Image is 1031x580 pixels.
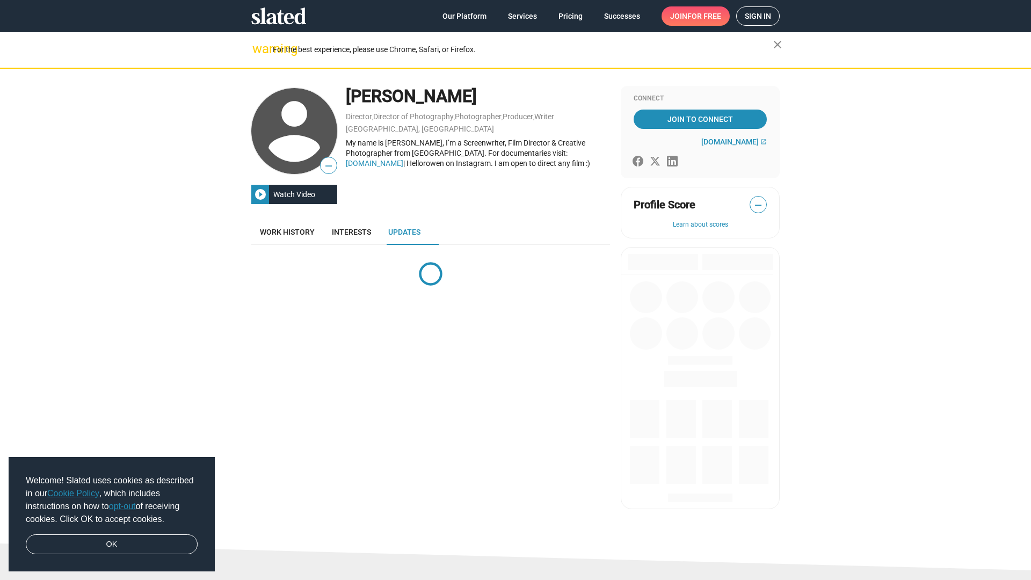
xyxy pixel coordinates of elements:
[634,95,767,103] div: Connect
[109,502,136,511] a: opt-out
[558,6,583,26] span: Pricing
[346,85,610,108] div: [PERSON_NAME]
[434,6,495,26] a: Our Platform
[750,198,766,212] span: —
[455,112,502,121] a: Photographer
[372,114,373,120] span: ,
[269,185,320,204] div: Watch Video
[550,6,591,26] a: Pricing
[634,221,767,229] button: Learn about scores
[701,137,759,146] span: [DOMAIN_NAME]
[534,112,554,121] a: Writer
[499,6,546,26] a: Services
[634,110,767,129] a: Join To Connect
[47,489,99,498] a: Cookie Policy
[346,125,494,133] a: [GEOGRAPHIC_DATA], [GEOGRAPHIC_DATA]
[687,6,721,26] span: for free
[252,42,265,55] mat-icon: warning
[760,139,767,145] mat-icon: open_in_new
[634,198,695,212] span: Profile Score
[332,228,371,236] span: Interests
[26,474,198,526] span: Welcome! Slated uses cookies as described in our , which includes instructions on how to of recei...
[26,534,198,555] a: dismiss cookie message
[388,228,420,236] span: Updates
[662,6,730,26] a: Joinfor free
[380,219,429,245] a: Updates
[254,188,267,201] mat-icon: play_circle_filled
[701,137,767,146] a: [DOMAIN_NAME]
[273,42,773,57] div: For the best experience, please use Chrome, Safari, or Firefox.
[251,185,337,204] button: Watch Video
[596,6,649,26] a: Successes
[321,159,337,173] span: —
[323,219,380,245] a: Interests
[508,6,537,26] span: Services
[771,38,784,51] mat-icon: close
[604,6,640,26] span: Successes
[442,6,487,26] span: Our Platform
[346,159,403,168] a: [DOMAIN_NAME]
[503,112,533,121] a: Producer
[346,138,610,168] div: My name is [PERSON_NAME], I’m a Screenwriter, Film Director & Creative Photographer from [GEOGRAP...
[636,110,765,129] span: Join To Connect
[670,6,721,26] span: Join
[533,114,534,120] span: ,
[502,114,503,120] span: ,
[251,219,323,245] a: Work history
[454,114,455,120] span: ,
[745,7,771,25] span: Sign in
[260,228,315,236] span: Work history
[736,6,780,26] a: Sign in
[9,457,215,572] div: cookieconsent
[373,112,454,121] a: Director of Photography
[346,112,372,121] a: Director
